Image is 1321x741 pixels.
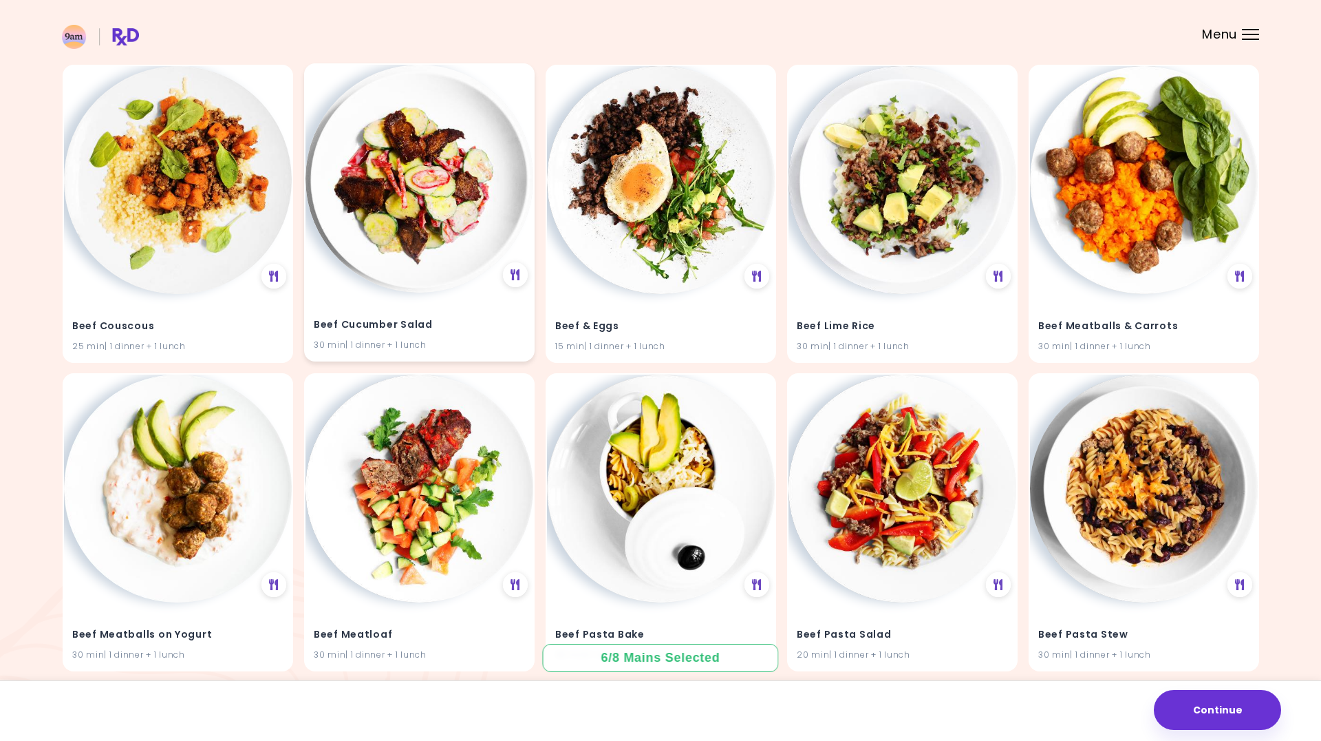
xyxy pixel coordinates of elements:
div: 30 min | 1 dinner + 1 lunch [314,338,525,351]
h4: Beef Couscous [72,315,283,337]
span: Menu [1202,28,1237,41]
div: See Meal Plan [986,572,1011,597]
div: 30 min | 1 dinner + 1 lunch [72,649,283,662]
div: See Meal Plan [503,262,528,287]
button: Continue [1154,690,1281,730]
div: See Meal Plan [1227,572,1252,597]
h4: Beef Pasta Salad [797,624,1008,646]
img: RxDiet [62,25,139,49]
div: 30 min | 1 dinner + 1 lunch [1038,649,1249,662]
h4: Beef Meatloaf [314,624,525,646]
div: See Meal Plan [1227,264,1252,289]
h4: Beef & Eggs [555,315,766,337]
div: 6 / 8 Mains Selected [591,649,730,667]
h4: Beef Pasta Bake [555,624,766,646]
h4: Beef Lime Rice [797,315,1008,337]
div: 30 min | 1 dinner + 1 lunch [314,649,525,662]
h4: Beef Meatballs & Carrots [1038,315,1249,337]
div: See Meal Plan [261,572,286,597]
h4: Beef Meatballs on Yogurt [72,624,283,646]
h4: Beef Cucumber Salad [314,313,525,335]
div: 20 min | 1 dinner + 1 lunch [797,649,1008,662]
div: See Meal Plan [261,264,286,289]
div: 15 min | 1 dinner + 1 lunch [555,340,766,353]
div: 30 min | 1 dinner + 1 lunch [797,340,1008,353]
div: 30 min | 1 dinner + 1 lunch [1038,340,1249,353]
div: See Meal Plan [744,572,769,597]
div: See Meal Plan [503,572,528,597]
h4: Beef Pasta Stew [1038,624,1249,646]
div: See Meal Plan [744,264,769,289]
div: See Meal Plan [986,264,1011,289]
div: 25 min | 1 dinner + 1 lunch [72,340,283,353]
